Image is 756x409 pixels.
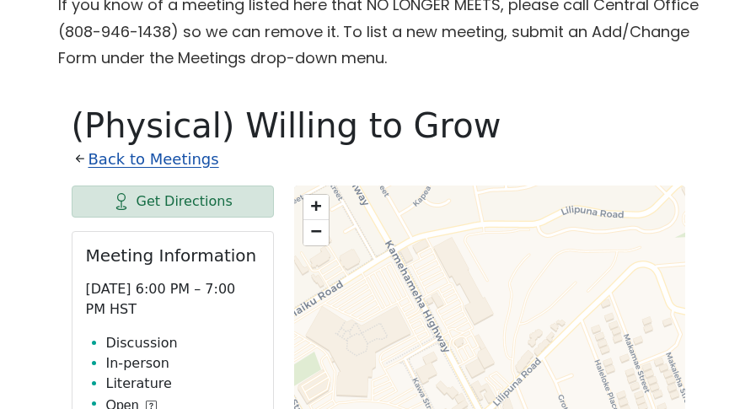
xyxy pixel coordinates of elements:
[72,186,274,218] a: Get Directions
[72,105,685,146] h1: (Physical) Willing to Grow
[106,374,260,394] li: Literature
[86,245,260,266] h2: Meeting Information
[303,220,329,245] a: Zoom out
[106,333,260,353] li: Discussion
[303,195,329,220] a: Zoom in
[86,279,260,320] p: [DATE] 6:00 PM – 7:00 PM HST
[88,146,219,173] a: Back to Meetings
[311,195,322,216] span: +
[106,353,260,374] li: In-person
[311,220,322,241] span: −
